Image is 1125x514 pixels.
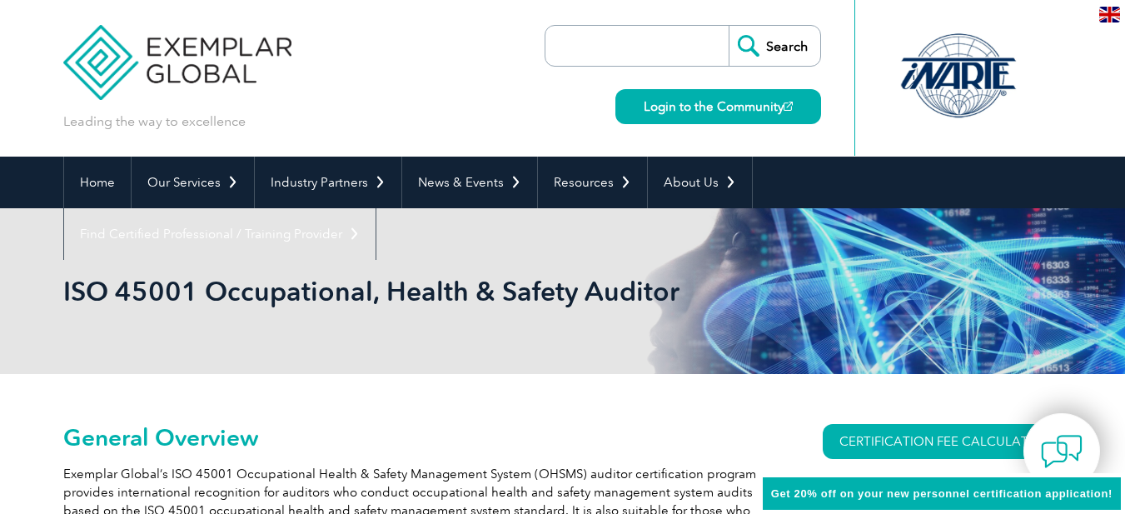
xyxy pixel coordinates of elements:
img: en [1099,7,1120,22]
a: About Us [648,157,752,208]
a: Find Certified Professional / Training Provider [64,208,376,260]
p: Leading the way to excellence [63,112,246,131]
input: Search [729,26,820,66]
a: Our Services [132,157,254,208]
a: Home [64,157,131,208]
span: Get 20% off on your new personnel certification application! [771,487,1113,500]
img: open_square.png [784,102,793,111]
h2: General Overview [63,424,763,451]
a: CERTIFICATION FEE CALCULATOR [823,424,1063,459]
h1: ISO 45001 Occupational, Health & Safety Auditor [63,275,703,307]
a: Industry Partners [255,157,401,208]
a: News & Events [402,157,537,208]
a: Login to the Community [615,89,821,124]
a: Resources [538,157,647,208]
img: contact-chat.png [1041,431,1083,472]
